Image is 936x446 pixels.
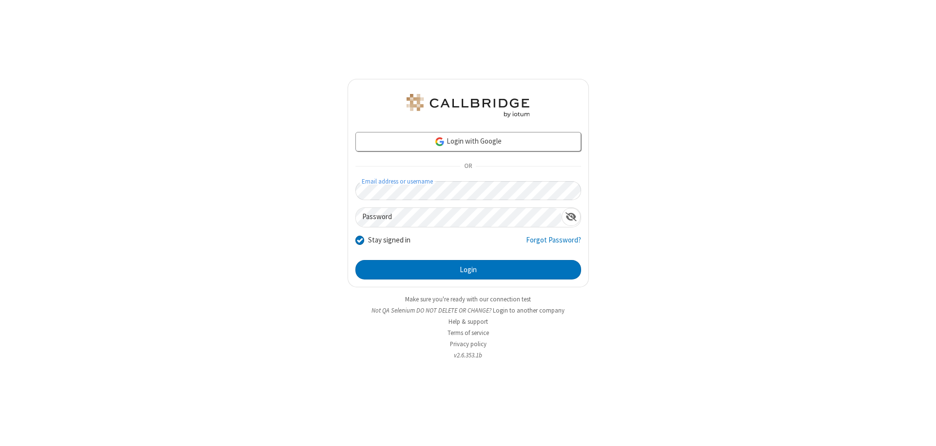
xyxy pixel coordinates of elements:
img: QA Selenium DO NOT DELETE OR CHANGE [405,94,531,117]
div: Show password [562,208,581,226]
li: Not QA Selenium DO NOT DELETE OR CHANGE? [348,306,589,315]
span: OR [460,160,476,173]
li: v2.6.353.1b [348,351,589,360]
a: Make sure you're ready with our connection test [405,295,531,303]
a: Help & support [448,317,488,326]
img: google-icon.png [434,136,445,147]
a: Login with Google [355,132,581,151]
input: Password [356,208,562,227]
a: Privacy policy [450,340,487,348]
a: Forgot Password? [526,235,581,253]
button: Login to another company [493,306,565,315]
label: Stay signed in [368,235,410,246]
a: Terms of service [448,329,489,337]
button: Login [355,260,581,279]
input: Email address or username [355,181,581,200]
